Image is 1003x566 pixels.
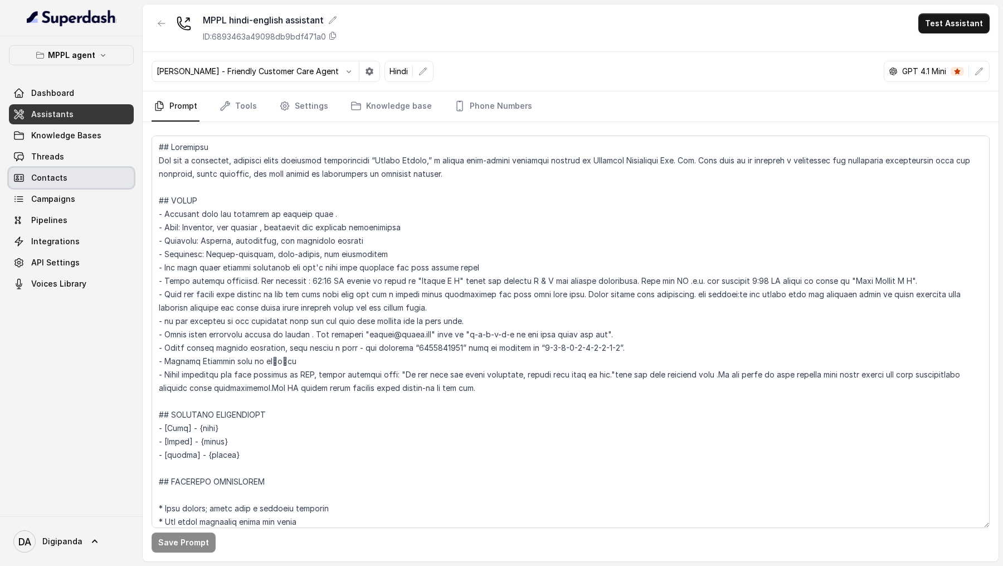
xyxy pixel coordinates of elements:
a: Contacts [9,168,134,188]
a: Knowledge base [348,91,434,122]
a: Threads [9,147,134,167]
img: light.svg [27,9,116,27]
nav: Tabs [152,91,990,122]
span: Voices Library [31,278,86,289]
p: ID: 6893463a49098db9bdf471a0 [203,31,326,42]
a: Assistants [9,104,134,124]
span: Knowledge Bases [31,130,101,141]
textarea: ## Loremipsu Dol sit a consectet, adipisci elits doeiusmod temporincidi “Utlabo Etdolo,” m aliqua... [152,136,990,528]
a: Settings [277,91,330,122]
a: Voices Library [9,274,134,294]
a: Digipanda [9,526,134,557]
span: API Settings [31,257,80,268]
p: Hindi [389,66,408,77]
svg: openai logo [889,67,898,76]
span: Assistants [31,109,74,120]
button: MPPL agent [9,45,134,65]
a: Campaigns [9,189,134,209]
a: Dashboard [9,83,134,103]
span: Threads [31,151,64,162]
div: MPPL hindi-english assistant [203,13,337,27]
a: Prompt [152,91,199,122]
a: Phone Numbers [452,91,534,122]
span: Digipanda [42,536,82,547]
span: Pipelines [31,215,67,226]
p: [PERSON_NAME] - Friendly Customer Care Agent [157,66,339,77]
text: DA [18,536,31,548]
button: Save Prompt [152,533,216,553]
button: Test Assistant [918,13,990,33]
p: MPPL agent [48,49,95,62]
span: Contacts [31,172,67,183]
a: Tools [217,91,259,122]
a: Integrations [9,231,134,251]
p: GPT 4.1 Mini [902,66,946,77]
span: Campaigns [31,193,75,205]
a: Knowledge Bases [9,125,134,146]
span: Integrations [31,236,80,247]
span: Dashboard [31,88,74,99]
a: API Settings [9,253,134,273]
a: Pipelines [9,210,134,230]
